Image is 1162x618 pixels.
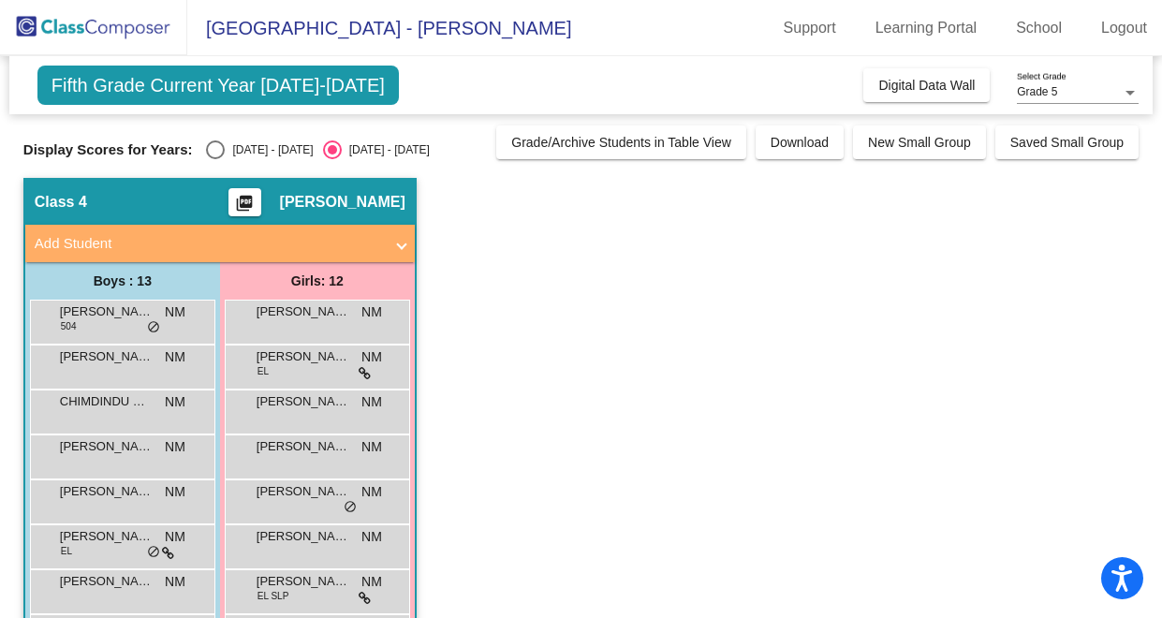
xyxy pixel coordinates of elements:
span: [PERSON_NAME] [60,302,154,321]
span: do_not_disturb_alt [344,500,357,515]
span: Grade/Archive Students in Table View [511,135,731,150]
span: EL [257,364,269,378]
span: NM [165,527,185,547]
span: [PERSON_NAME] [257,572,350,591]
span: NM [361,347,382,367]
span: EL SLP [257,589,289,603]
button: Saved Small Group [995,125,1139,159]
span: [PERSON_NAME] [257,302,350,321]
span: [GEOGRAPHIC_DATA] - [PERSON_NAME] [187,13,571,43]
span: [PERSON_NAME] [257,392,350,411]
span: NM [165,572,185,592]
span: Digital Data Wall [878,78,975,93]
button: Download [756,125,844,159]
span: [PERSON_NAME] [60,572,154,591]
a: School [1001,13,1077,43]
span: NM [361,392,382,412]
button: Grade/Archive Students in Table View [496,125,746,159]
div: Boys : 13 [25,262,220,300]
span: NM [361,572,382,592]
span: [PERSON_NAME] DY TIOCO [60,437,154,456]
span: NM [361,302,382,322]
span: [PERSON_NAME] [257,527,350,546]
span: [PERSON_NAME] [60,347,154,366]
span: [PERSON_NAME] [60,527,154,546]
span: Grade 5 [1017,85,1057,98]
button: New Small Group [853,125,986,159]
mat-expansion-panel-header: Add Student [25,225,415,262]
span: NM [165,302,185,322]
span: EL [61,544,72,558]
mat-radio-group: Select an option [206,140,429,159]
span: Display Scores for Years: [23,141,193,158]
span: do_not_disturb_alt [147,545,160,560]
span: do_not_disturb_alt [147,320,160,335]
button: Digital Data Wall [863,68,990,102]
a: Learning Portal [860,13,993,43]
div: [DATE] - [DATE] [225,141,313,158]
span: [PERSON_NAME] [257,347,350,366]
span: 504 [61,319,77,333]
span: [PERSON_NAME] [257,437,350,456]
span: NM [361,482,382,502]
span: NM [165,347,185,367]
span: NM [165,392,185,412]
span: New Small Group [868,135,971,150]
mat-panel-title: Add Student [35,233,383,255]
span: Saved Small Group [1010,135,1124,150]
span: [PERSON_NAME] [257,482,350,501]
span: Class 4 [35,193,87,212]
span: NM [361,437,382,457]
span: CHIMDINDU OHIRI [60,392,154,411]
span: [PERSON_NAME] [60,482,154,501]
span: NM [165,482,185,502]
span: NM [361,527,382,547]
div: [DATE] - [DATE] [342,141,430,158]
mat-icon: picture_as_pdf [233,194,256,220]
div: Girls: 12 [220,262,415,300]
span: Fifth Grade Current Year [DATE]-[DATE] [37,66,399,105]
button: Print Students Details [228,188,261,216]
span: Download [771,135,829,150]
span: [PERSON_NAME] [280,193,405,212]
span: NM [165,437,185,457]
a: Support [769,13,851,43]
a: Logout [1086,13,1162,43]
